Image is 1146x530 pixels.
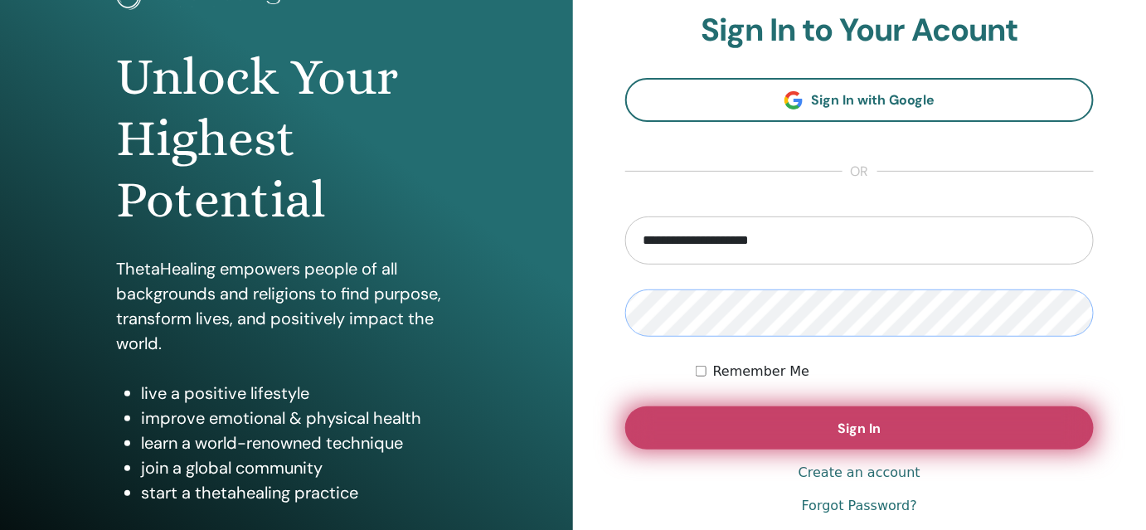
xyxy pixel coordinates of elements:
[625,12,1094,50] h2: Sign In to Your Acount
[838,420,881,437] span: Sign In
[799,463,920,483] a: Create an account
[713,362,810,382] label: Remember Me
[811,91,935,109] span: Sign In with Google
[802,496,917,516] a: Forgot Password?
[141,455,457,480] li: join a global community
[625,406,1094,450] button: Sign In
[696,362,1094,382] div: Keep me authenticated indefinitely or until I manually logout
[141,406,457,430] li: improve emotional & physical health
[116,256,457,356] p: ThetaHealing empowers people of all backgrounds and religions to find purpose, transform lives, a...
[116,46,457,231] h1: Unlock Your Highest Potential
[141,430,457,455] li: learn a world-renowned technique
[843,162,877,182] span: or
[141,381,457,406] li: live a positive lifestyle
[625,78,1094,122] a: Sign In with Google
[141,480,457,505] li: start a thetahealing practice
